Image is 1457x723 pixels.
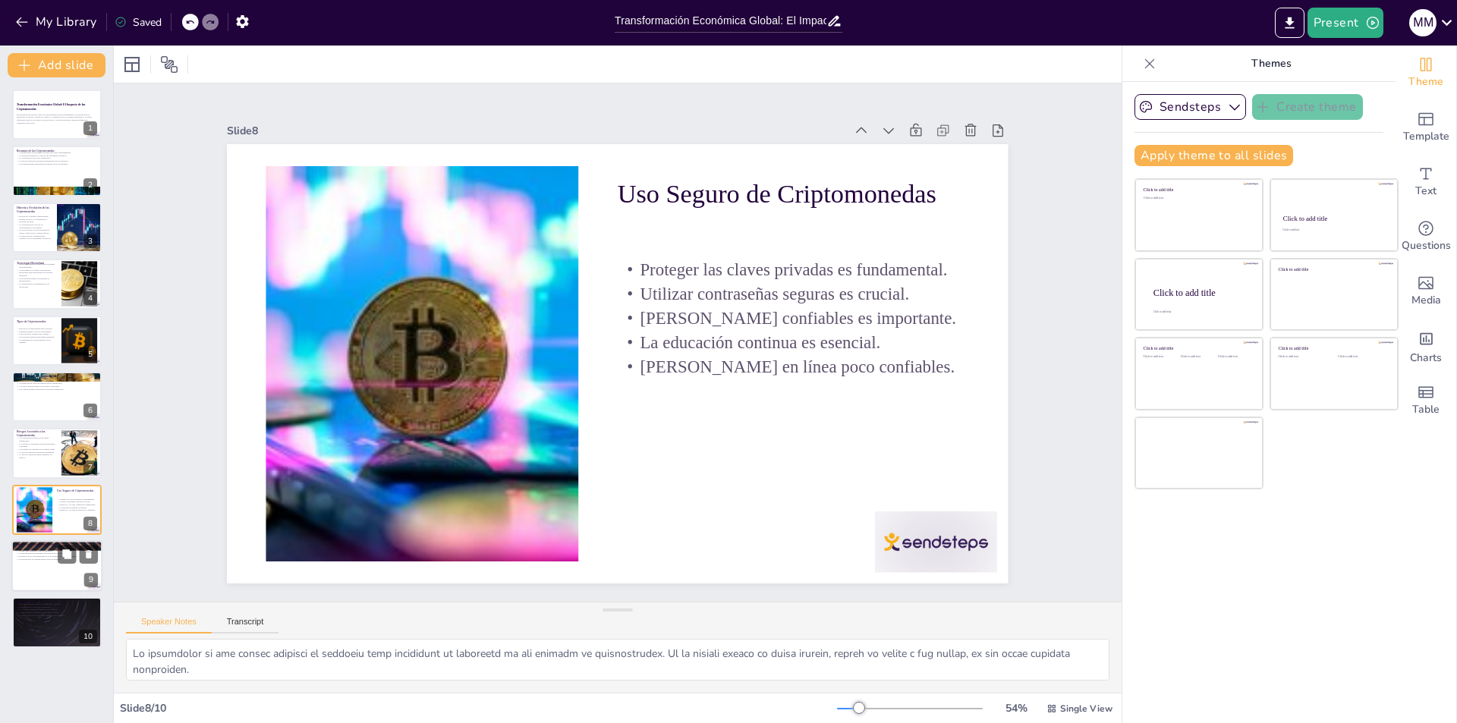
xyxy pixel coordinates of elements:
p: La volatilidad de precios es un riesgo significativo. [17,437,57,442]
div: Click to add title [1153,287,1251,297]
div: Click to add text [1282,229,1383,232]
p: El futuro dependerá de cómo se gestionen estos aspectos. [17,613,97,616]
p: Esta presentación explora cómo las criptomonedas están transformando la economía global, analizan... [17,113,97,121]
p: Beneficios de las Criptomonedas [17,374,97,379]
p: Proteger las claves privadas es fundamental. [631,259,980,357]
button: Speaker Notes [126,617,212,633]
p: Las criptomonedas promueven la innovación financiera. [17,388,97,391]
p: La historia de las criptomonedas comenzó con el lanzamiento de Bitcoin. [17,234,52,240]
p: La descentralización permite control total de los activos. [17,376,97,379]
p: Resumen de las Criptomonedas [17,148,97,152]
div: Add charts and graphs [1396,319,1456,373]
p: Las inversiones en criptomonedas están en aumento. [16,558,98,561]
div: 2 [12,146,102,196]
p: Las criptomonedas ofrecen oportunidades de diversificación. [16,546,98,549]
div: Click to add text [1144,355,1178,359]
div: 2 [83,178,97,192]
div: Click to add title [1279,266,1387,272]
span: Template [1403,128,1449,145]
p: Bitcoin es la criptomoneda más conocida. [17,327,57,330]
div: Layout [120,52,144,77]
button: Duplicate Slide [58,545,76,563]
button: Present [1308,8,1383,38]
div: Saved [115,15,162,30]
div: 54 % [998,701,1034,715]
p: La diversidad de criptomonedas está en aumento. [17,338,57,344]
p: Utilizar contraseñas seguras es crucial. [625,283,974,380]
p: Bitcoin fue la primera criptomoneda. [17,215,52,218]
div: 6 [83,404,97,417]
div: 8 [83,517,97,530]
div: Click to add body [1153,310,1249,313]
p: Tipos de Criptomonedas [17,319,57,323]
p: [PERSON_NAME] en línea poco confiables. [57,508,97,511]
button: Export to PowerPoint [1275,8,1304,38]
p: Riesgos Asociados a las Criptomonedas [17,429,57,438]
div: Click to add title [1283,215,1384,222]
button: Transcript [212,617,279,633]
p: La falta de regulación genera incertidumbre para los usuarios. [17,159,97,162]
button: Delete Slide [80,545,98,563]
div: 6 [12,372,102,422]
div: Click to add title [1144,346,1252,351]
p: Themes [1162,46,1380,82]
p: La educación es clave para su adopción. [17,605,97,608]
p: Las criptomonedas ofrecen oportunidades y desafíos. [17,602,97,605]
p: Existen cerca de 700 variedades de monedas digitales. [17,218,52,223]
p: Proteger las claves privadas es fundamental. [57,498,97,501]
p: Los riesgos de seguridad son preocupaciones constantes. [17,442,57,448]
p: Las altcoins tienen diversas funcionalidades. [17,335,57,338]
div: 5 [83,347,97,361]
div: Add ready made slides [1396,100,1456,155]
div: 3 [12,203,102,253]
strong: Transformación Económica Global: El Impacto de las Criptomonedas [17,103,85,111]
div: Click to add text [1338,355,1386,359]
p: Uso Seguro de Criptomonedas [57,488,97,492]
button: m m [1409,8,1437,38]
p: La educación continua es esencial. [57,506,97,509]
span: Charts [1410,350,1442,366]
div: Change the overall theme [1396,46,1456,100]
p: Blockchain asegura transacciones de manera descentralizada. [17,263,57,269]
p: La evolución de las criptomonedas ha atraído a inversores y desarrolladores. [17,229,52,234]
p: Cada bloque en la cadena es inalterable. [17,269,57,272]
p: Las criptomonedas representan una nueva era en las finanzas. [17,162,97,165]
button: Create theme [1252,94,1363,120]
div: 9 [11,540,102,592]
p: La inclusión financiera es uno de sus principales beneficios. [17,153,97,156]
span: Questions [1402,237,1451,254]
p: Impacto en la Economía Global [16,542,98,547]
p: El impacto de las criptomonedas en la economía global sigue creciendo. [16,555,98,558]
p: La educación continua es esencial. [615,331,965,428]
div: 9 [84,574,98,587]
div: Slide 8 / 10 [120,701,837,715]
div: Add a table [1396,373,1456,428]
p: Historia y Evolución de las Criptomonedas [17,206,52,214]
p: La accesibilidad financiera es fundamental. [17,379,97,382]
div: 4 [83,291,97,305]
button: Add slide [8,53,105,77]
div: 10 [79,630,97,643]
div: Slide 8 [278,47,885,190]
p: La volatilidad es un riesgo significativo. [17,156,97,159]
div: 7 [83,461,97,474]
div: Get real-time input from your audience [1396,209,1456,264]
p: Litecoin ofrece transacciones rápidas. [17,332,57,335]
p: Criptomonedas son monedas virtuales sin control gubernamental. [17,151,97,154]
p: La descentralización aumenta la eficiencia en el comercio. [16,552,98,555]
p: Tecnología Blockchain [17,261,57,266]
p: La volatilidad del valor de las criptomonedas es un desafío. [17,223,52,228]
p: [PERSON_NAME] confiables es importante. [620,307,969,404]
p: La falta de educación puede aumentar los riesgos. [17,454,57,459]
div: 10 [12,597,102,647]
span: Single View [1060,703,1112,715]
button: Apply theme to all slides [1134,145,1293,166]
span: Theme [1408,74,1443,90]
span: Media [1411,292,1441,309]
p: [PERSON_NAME] en línea poco confiables. [610,354,959,451]
p: Actúan como alternativa ante la inflación. [16,549,98,552]
div: Click to add text [1279,355,1326,359]
p: Blockchain tiene aplicaciones en diversas industrias. [17,272,57,277]
div: 1 [83,121,97,135]
span: Position [160,55,178,74]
